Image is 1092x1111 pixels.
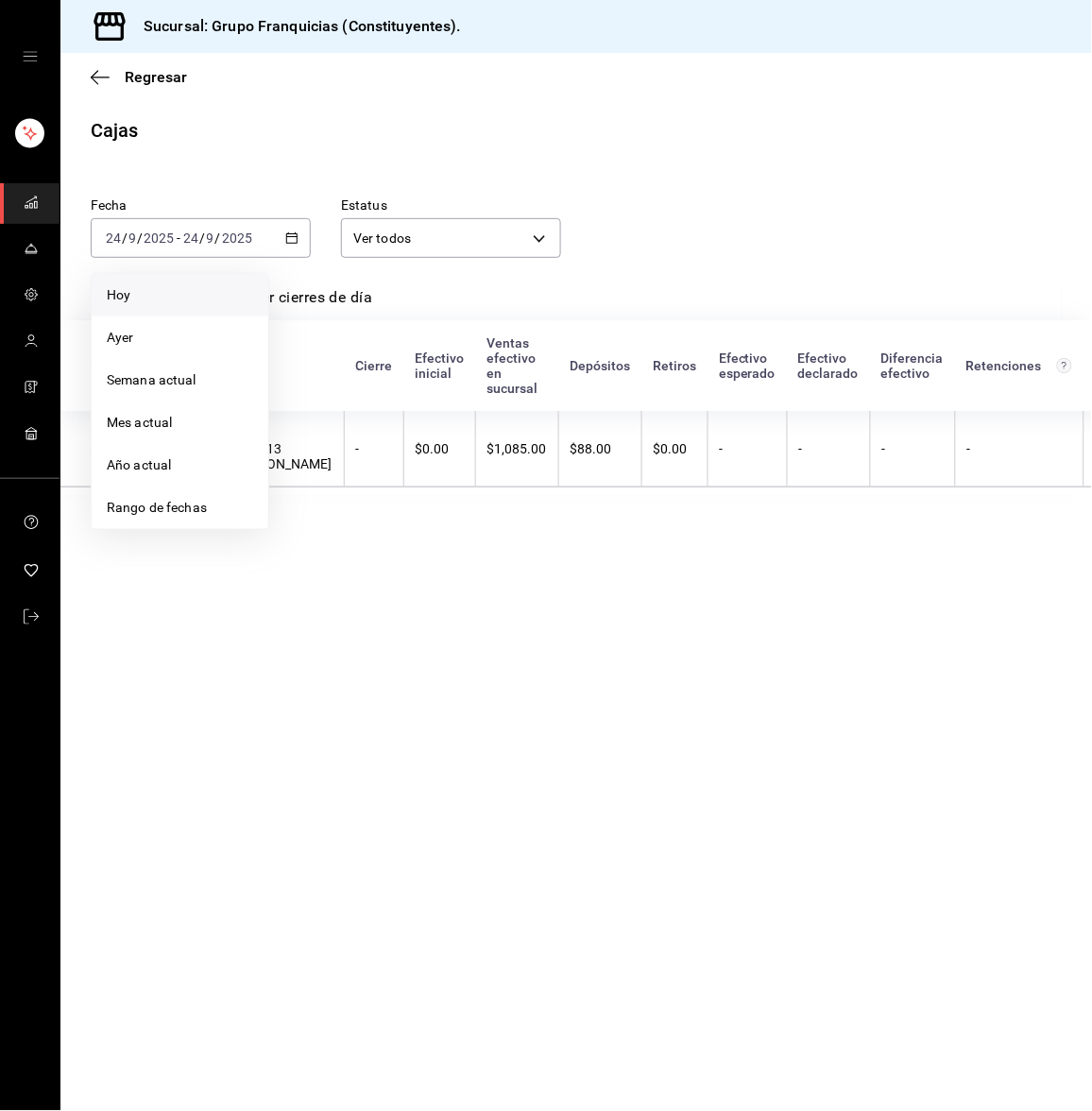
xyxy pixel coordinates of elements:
div: Efectivo esperado [719,350,776,381]
h3: Sucursal: Grupo Franquicias (Constituyentes). [128,15,461,38]
span: Semana actual [107,370,253,390]
div: $88.00 [571,441,630,456]
div: - [356,441,392,456]
div: Depósitos [570,358,630,373]
span: - [177,231,180,246]
span: Regresar [125,68,187,86]
div: Cierre [355,358,392,373]
div: $0.00 [654,441,696,456]
div: Retenciones [966,358,1072,373]
div: - [967,441,1072,456]
span: / [215,231,221,246]
input: -- [206,231,215,246]
svg: Total de retenciones de propinas registradas [1057,358,1072,373]
span: / [199,231,205,246]
div: Inicio [230,358,333,373]
div: $1,085.00 [487,441,547,456]
input: -- [182,231,199,246]
input: -- [128,231,137,246]
div: Efectivo inicial [415,350,464,381]
span: Año actual [107,455,253,475]
span: / [137,231,143,246]
input: ---- [143,231,175,246]
input: -- [105,231,122,246]
label: Estatus [341,199,561,213]
div: - [799,441,859,456]
span: / [122,231,128,246]
span: Hoy [107,285,253,305]
label: Fecha [91,199,311,213]
div: Diferencia efectivo [881,350,944,381]
div: - [720,441,776,456]
div: [DATE] 13:00:13 [PERSON_NAME] [231,426,333,471]
span: Mes actual [107,413,253,433]
div: Retiros [653,358,696,373]
input: ---- [221,231,253,246]
div: Efectivo declarado [798,350,859,381]
div: Cajas [91,116,139,145]
a: Ver cierres de día [251,288,372,320]
span: Rango de fechas [107,498,253,518]
div: Ver todos [341,218,561,258]
div: $0.00 [416,441,464,456]
button: Regresar [91,68,187,86]
div: Ventas efectivo en sucursal [486,335,547,396]
span: Ayer [107,328,253,348]
div: - [882,441,944,456]
button: open drawer [23,49,38,64]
